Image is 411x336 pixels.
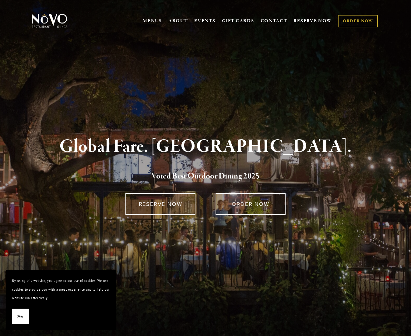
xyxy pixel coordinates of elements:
a: CONTACT [261,15,287,27]
a: GIFT CARDS [222,15,254,27]
a: ORDER NOW [338,15,378,27]
a: MENUS [143,18,162,24]
section: Cookie banner [6,270,116,330]
a: ABOUT [168,18,188,24]
button: Okay! [12,309,29,324]
a: RESERVE NOW [293,15,332,27]
a: RESERVE NOW [125,193,195,215]
a: Voted Best Outdoor Dining 202 [151,171,255,182]
a: ORDER NOW [216,193,285,215]
img: Novo Restaurant &amp; Lounge [30,13,68,29]
p: By using this website, you agree to our use of cookies. We use cookies to provide you with a grea... [12,276,110,303]
strong: Global Fare. [GEOGRAPHIC_DATA]. [59,135,351,158]
span: Okay! [17,312,24,321]
a: EVENTS [194,18,215,24]
h2: 5 [41,170,370,183]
